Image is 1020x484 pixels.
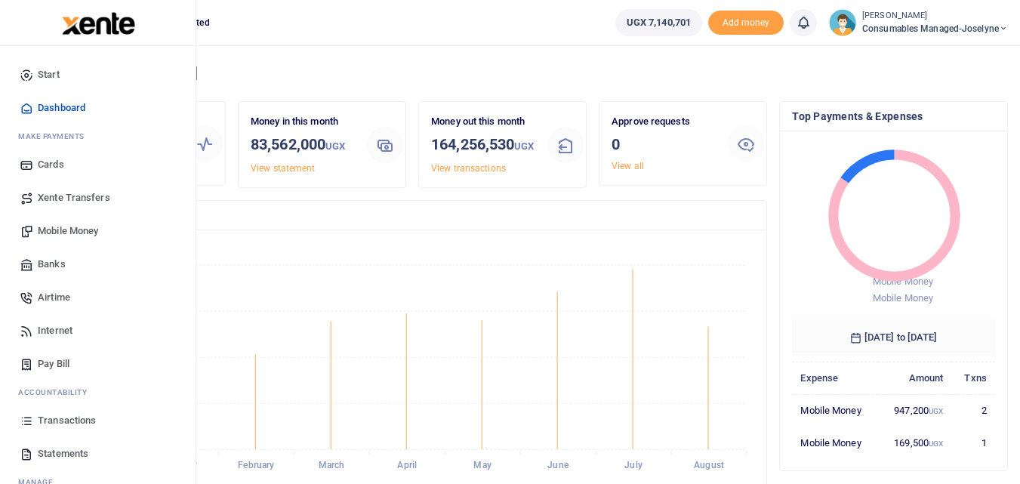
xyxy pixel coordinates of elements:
[57,65,1008,82] h4: Hello [PERSON_NAME]
[38,224,98,239] span: Mobile Money
[12,214,183,248] a: Mobile Money
[873,292,933,304] span: Mobile Money
[951,427,995,458] td: 1
[792,394,878,427] td: Mobile Money
[251,114,355,130] p: Money in this month
[878,394,951,427] td: 947,200
[38,290,70,305] span: Airtime
[38,323,72,338] span: Internet
[547,461,569,471] tspan: June
[238,461,274,471] tspan: February
[829,9,1008,36] a: profile-user [PERSON_NAME] Consumables managed-Joselyne
[612,161,644,171] a: View all
[38,446,88,461] span: Statements
[38,257,66,272] span: Banks
[929,439,943,448] small: UGX
[26,131,85,142] span: ake Payments
[708,11,784,35] span: Add money
[624,461,642,471] tspan: July
[612,133,716,156] h3: 0
[951,362,995,394] th: Txns
[862,22,1008,35] span: Consumables managed-Joselyne
[514,140,534,152] small: UGX
[12,91,183,125] a: Dashboard
[38,67,60,82] span: Start
[615,9,702,36] a: UGX 7,140,701
[878,427,951,458] td: 169,500
[12,281,183,314] a: Airtime
[431,133,535,158] h3: 164,256,530
[829,9,856,36] img: profile-user
[694,461,724,471] tspan: August
[319,461,345,471] tspan: March
[12,314,183,347] a: Internet
[431,163,506,174] a: View transactions
[12,58,183,91] a: Start
[164,461,197,471] tspan: January
[325,140,345,152] small: UGX
[929,407,943,415] small: UGX
[873,276,933,287] span: Mobile Money
[951,394,995,427] td: 2
[612,114,716,130] p: Approve requests
[12,248,183,281] a: Banks
[38,356,69,371] span: Pay Bill
[878,362,951,394] th: Amount
[38,157,64,172] span: Cards
[38,413,96,428] span: Transactions
[473,461,491,471] tspan: May
[431,114,535,130] p: Money out this month
[38,100,85,116] span: Dashboard
[12,148,183,181] a: Cards
[12,404,183,437] a: Transactions
[397,461,417,471] tspan: April
[12,347,183,381] a: Pay Bill
[12,381,183,404] li: Ac
[609,9,708,36] li: Wallet ballance
[251,133,355,158] h3: 83,562,000
[862,10,1008,23] small: [PERSON_NAME]
[70,207,754,224] h4: Transactions Overview
[708,16,784,27] a: Add money
[708,11,784,35] li: Toup your wallet
[792,319,995,356] h6: [DATE] to [DATE]
[38,190,110,205] span: Xente Transfers
[29,387,87,398] span: countability
[792,108,995,125] h4: Top Payments & Expenses
[12,125,183,148] li: M
[62,12,135,35] img: logo-large
[60,17,135,28] a: logo-small logo-large logo-large
[12,181,183,214] a: Xente Transfers
[627,15,691,30] span: UGX 7,140,701
[251,163,315,174] a: View statement
[792,362,878,394] th: Expense
[12,437,183,470] a: Statements
[792,427,878,458] td: Mobile Money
